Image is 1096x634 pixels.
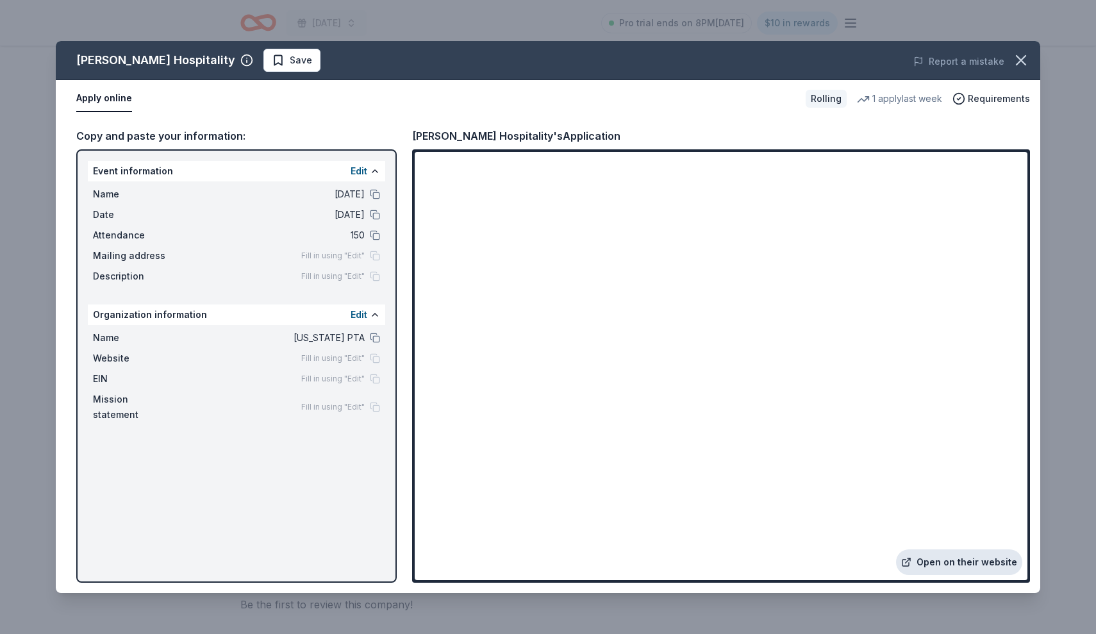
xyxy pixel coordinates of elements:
span: Website [93,351,179,366]
span: Fill in using "Edit" [301,402,365,412]
span: Name [93,330,179,346]
span: [DATE] [179,187,365,202]
span: Fill in using "Edit" [301,271,365,281]
span: Attendance [93,228,179,243]
span: Mailing address [93,248,179,263]
button: Save [263,49,320,72]
span: Description [93,269,179,284]
span: Date [93,207,179,222]
div: Event information [88,161,385,181]
span: [DATE] [179,207,365,222]
span: [US_STATE] PTA [179,330,365,346]
button: Edit [351,163,367,179]
button: Requirements [952,91,1030,106]
span: EIN [93,371,179,387]
span: 150 [179,228,365,243]
div: [PERSON_NAME] Hospitality's Application [412,128,620,144]
a: Open on their website [896,549,1022,575]
button: Apply online [76,85,132,112]
span: Name [93,187,179,202]
div: 1 apply last week [857,91,942,106]
button: Report a mistake [913,54,1004,69]
span: Save [290,53,312,68]
span: Mission statement [93,392,179,422]
div: Rolling [806,90,847,108]
div: Copy and paste your information: [76,128,397,144]
span: Fill in using "Edit" [301,353,365,363]
span: Fill in using "Edit" [301,251,365,261]
div: [PERSON_NAME] Hospitality [76,50,235,71]
div: Organization information [88,304,385,325]
span: Fill in using "Edit" [301,374,365,384]
button: Edit [351,307,367,322]
span: Requirements [968,91,1030,106]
